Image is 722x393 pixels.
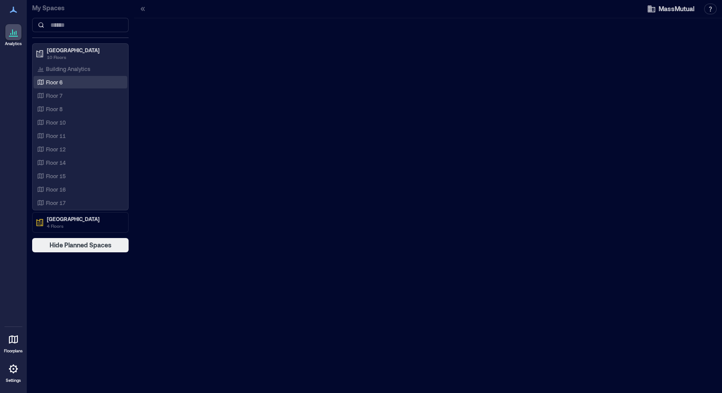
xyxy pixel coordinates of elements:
p: Floor 6 [46,79,63,86]
p: Settings [6,378,21,383]
span: MassMutual [659,4,694,13]
p: 4 Floors [47,222,122,230]
p: Floor 11 [46,132,66,139]
p: Floor 12 [46,146,66,153]
button: MassMutual [644,2,697,16]
p: Analytics [5,41,22,46]
a: Settings [3,358,24,386]
p: [GEOGRAPHIC_DATA] [47,215,122,222]
p: Floor 17 [46,199,66,206]
p: Floor 7 [46,92,63,99]
p: Floor 14 [46,159,66,166]
p: Floor 16 [46,186,66,193]
p: 10 Floors [47,54,122,61]
p: [GEOGRAPHIC_DATA] [47,46,122,54]
p: Floor 8 [46,105,63,113]
p: Building Analytics [46,65,90,72]
button: Hide Planned Spaces [32,238,129,252]
p: Floor 10 [46,119,66,126]
p: My Spaces [32,4,129,13]
span: Hide Planned Spaces [50,241,112,250]
p: Floor 15 [46,172,66,180]
a: Analytics [2,21,25,49]
a: Floorplans [1,329,25,356]
p: Floorplans [4,348,23,354]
